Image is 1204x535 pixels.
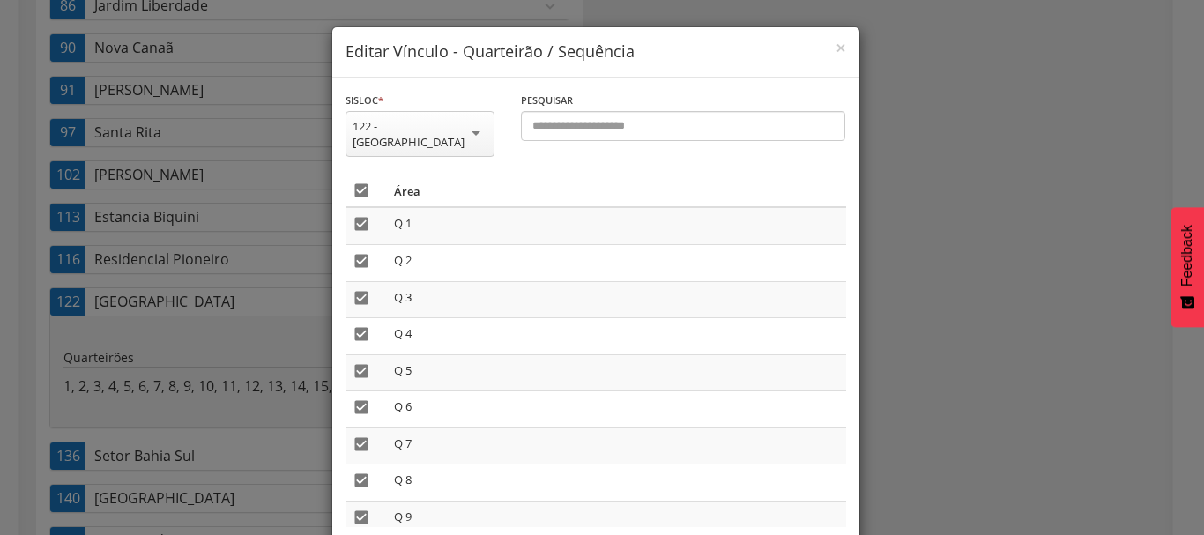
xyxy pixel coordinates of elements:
[387,207,846,244] td: Q 1
[387,354,846,391] td: Q 5
[387,391,846,428] td: Q 6
[353,118,487,150] div: 122 - [GEOGRAPHIC_DATA]
[346,41,846,63] h4: Editar Vínculo - Quarteirão / Sequência
[353,509,370,526] i: 
[353,182,370,199] i: 
[1171,207,1204,327] button: Feedback - Mostrar pesquisa
[353,435,370,453] i: 
[836,35,846,60] span: ×
[387,427,846,464] td: Q 7
[353,325,370,343] i: 
[387,318,846,355] td: Q 4
[387,175,846,207] th: Área
[353,362,370,380] i: 
[353,398,370,416] i: 
[1179,225,1195,286] span: Feedback
[353,472,370,489] i: 
[353,289,370,307] i: 
[836,39,846,57] button: Close
[387,244,846,281] td: Q 2
[521,93,573,107] span: Pesquisar
[353,215,370,233] i: 
[353,252,370,270] i: 
[387,464,846,502] td: Q 8
[346,93,378,107] span: Sisloc
[387,281,846,318] td: Q 3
